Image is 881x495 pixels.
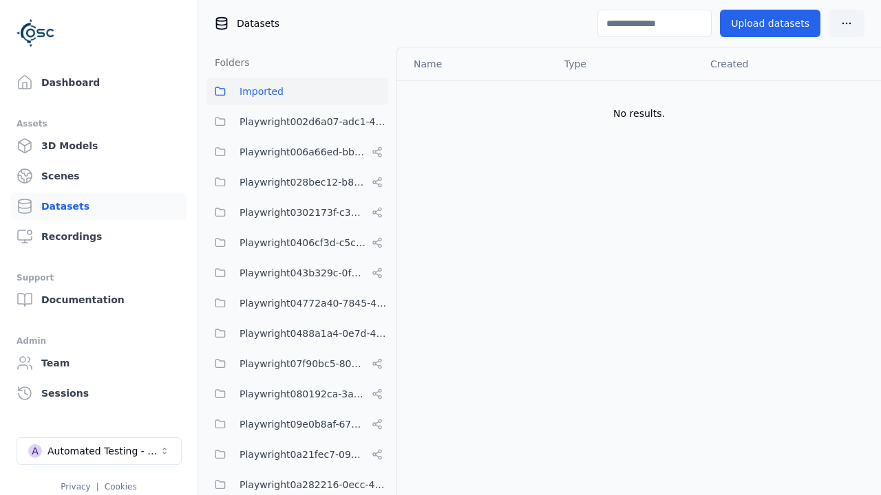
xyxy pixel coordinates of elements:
[47,444,159,458] div: Automated Testing - Playwright
[553,47,699,80] th: Type
[17,14,55,52] img: Logo
[240,113,388,130] span: Playwright002d6a07-adc1-4c24-b05e-c31b39d5c727
[240,234,366,251] span: Playwright0406cf3d-c5c6-4809-a891-d4d7aaf60441
[11,132,187,159] a: 3D Models
[11,379,187,407] a: Sessions
[699,47,859,80] th: Created
[397,80,881,146] td: No results.
[206,138,388,166] button: Playwright006a66ed-bbfa-4b84-a6f2-8b03960da6f1
[240,446,366,463] span: Playwright0a21fec7-093e-446e-ac90-feefe60349da
[240,386,366,402] span: Playwright080192ca-3ab8-4170-8689-2c2dffafb10d
[240,476,388,493] span: Playwright0a282216-0ecc-4192-904d-1db5382f43aa
[17,115,181,132] div: Assets
[206,441,388,468] button: Playwright0a21fec7-093e-446e-ac90-feefe60349da
[96,482,99,492] span: |
[397,47,553,80] th: Name
[240,144,366,160] span: Playwright006a66ed-bbfa-4b84-a6f2-8b03960da6f1
[240,355,366,372] span: Playwright07f90bc5-80d1-4d58-862e-051c9f56b799
[206,289,388,317] button: Playwright04772a40-7845-40f2-bf94-f85d29927f9d
[17,437,182,465] button: Select a workspace
[28,444,42,458] div: A
[11,223,187,250] a: Recordings
[206,108,388,135] button: Playwright002d6a07-adc1-4c24-b05e-c31b39d5c727
[11,192,187,220] a: Datasets
[17,269,181,286] div: Support
[206,380,388,408] button: Playwright080192ca-3ab8-4170-8689-2c2dffafb10d
[240,83,284,100] span: Imported
[240,204,366,221] span: Playwright0302173f-c313-40eb-a2c1-2f14b0f3806f
[240,295,388,311] span: Playwright04772a40-7845-40f2-bf94-f85d29927f9d
[206,168,388,196] button: Playwright028bec12-b853-4041-8716-f34111cdbd0b
[11,286,187,313] a: Documentation
[11,349,187,377] a: Team
[206,410,388,438] button: Playwright09e0b8af-6797-487c-9a58-df45af994400
[237,16,279,30] span: Datasets
[240,174,366,190] span: Playwright028bec12-b853-4041-8716-f34111cdbd0b
[206,350,388,377] button: Playwright07f90bc5-80d1-4d58-862e-051c9f56b799
[240,416,366,432] span: Playwright09e0b8af-6797-487c-9a58-df45af994400
[240,265,366,281] span: Playwright043b329c-0fea-4eef-a1dd-c1b85d96f68d
[720,10,820,37] button: Upload datasets
[206,78,388,105] button: Imported
[206,199,388,226] button: Playwright0302173f-c313-40eb-a2c1-2f14b0f3806f
[206,229,388,256] button: Playwright0406cf3d-c5c6-4809-a891-d4d7aaf60441
[240,325,388,342] span: Playwright0488a1a4-0e7d-4299-bdea-dd156cc484d6
[11,69,187,96] a: Dashboard
[105,482,137,492] a: Cookies
[206,320,388,347] button: Playwright0488a1a4-0e7d-4299-bdea-dd156cc484d6
[206,56,250,69] h3: Folders
[11,162,187,190] a: Scenes
[61,482,90,492] a: Privacy
[17,333,181,349] div: Admin
[206,259,388,287] button: Playwright043b329c-0fea-4eef-a1dd-c1b85d96f68d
